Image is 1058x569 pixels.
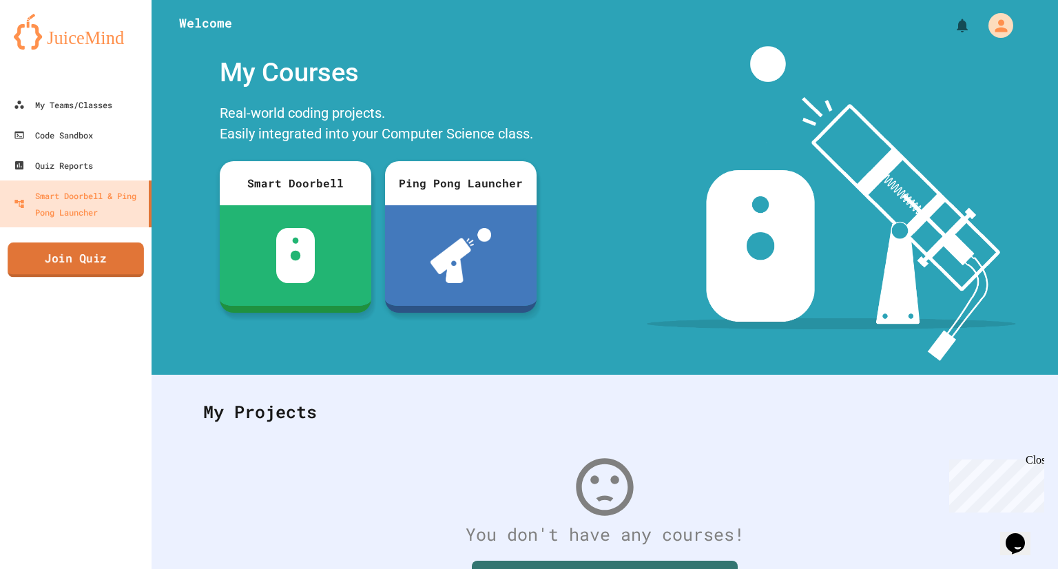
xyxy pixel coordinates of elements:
[8,242,144,277] a: Join Quiz
[189,385,1020,439] div: My Projects
[220,161,371,205] div: Smart Doorbell
[276,228,315,283] img: sdb-white.svg
[385,161,537,205] div: Ping Pong Launcher
[944,454,1044,513] iframe: chat widget
[213,46,543,99] div: My Courses
[189,521,1020,548] div: You don't have any courses!
[6,6,95,87] div: Chat with us now!Close
[647,46,1016,361] img: banner-image-my-projects.png
[14,127,93,143] div: Code Sandbox
[14,96,112,113] div: My Teams/Classes
[1000,514,1044,555] iframe: chat widget
[14,187,143,220] div: Smart Doorbell & Ping Pong Launcher
[213,99,543,151] div: Real-world coding projects. Easily integrated into your Computer Science class.
[929,14,974,37] div: My Notifications
[974,10,1017,41] div: My Account
[431,228,492,283] img: ppl-with-ball.png
[14,157,93,174] div: Quiz Reports
[14,14,138,50] img: logo-orange.svg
